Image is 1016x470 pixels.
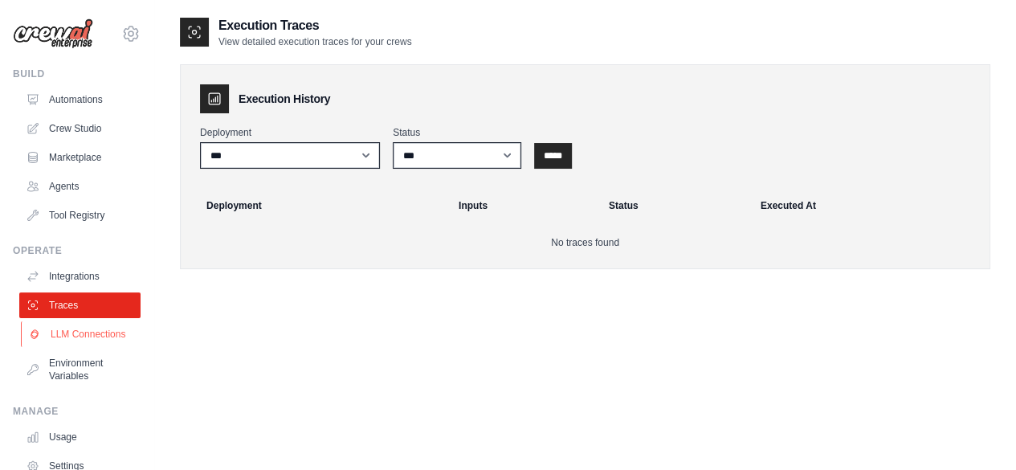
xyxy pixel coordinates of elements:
h3: Execution History [239,91,330,107]
p: No traces found [200,236,970,249]
div: Build [13,67,141,80]
a: Tool Registry [19,202,141,228]
h2: Execution Traces [218,16,412,35]
a: Crew Studio [19,116,141,141]
a: Automations [19,87,141,112]
th: Inputs [449,188,599,223]
a: Environment Variables [19,350,141,389]
a: Agents [19,174,141,199]
th: Status [599,188,751,223]
a: Marketplace [19,145,141,170]
a: Traces [19,292,141,318]
label: Status [393,126,521,139]
div: Operate [13,244,141,257]
label: Deployment [200,126,380,139]
p: View detailed execution traces for your crews [218,35,412,48]
a: Integrations [19,264,141,289]
a: LLM Connections [21,321,142,347]
img: Logo [13,18,93,49]
th: Executed At [751,188,983,223]
th: Deployment [187,188,449,223]
a: Usage [19,424,141,450]
div: Manage [13,405,141,418]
